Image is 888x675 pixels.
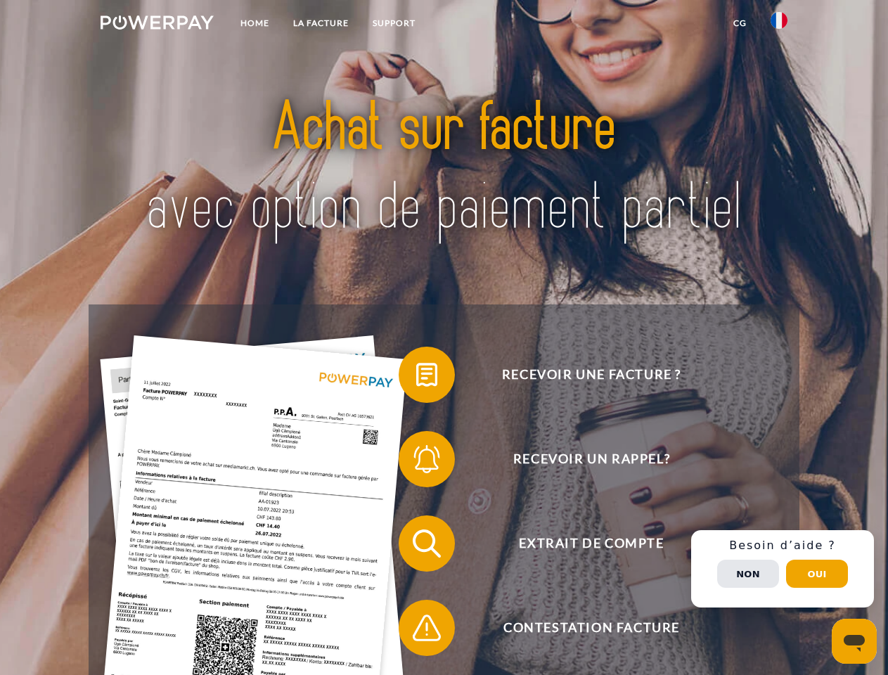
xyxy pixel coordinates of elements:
img: title-powerpay_fr.svg [134,67,754,269]
span: Recevoir un rappel? [419,431,764,487]
div: Schnellhilfe [691,530,874,607]
img: qb_search.svg [409,526,444,561]
button: Contestation Facture [399,600,764,656]
span: Recevoir une facture ? [419,347,764,403]
a: CG [721,11,759,36]
button: Oui [786,560,848,588]
a: LA FACTURE [281,11,361,36]
button: Extrait de compte [399,515,764,572]
span: Contestation Facture [419,600,764,656]
img: qb_bill.svg [409,357,444,392]
img: fr [771,12,787,29]
a: Home [229,11,281,36]
button: Non [717,560,779,588]
iframe: Bouton de lancement de la fenêtre de messagerie [832,619,877,664]
img: logo-powerpay-white.svg [101,15,214,30]
a: Support [361,11,427,36]
img: qb_warning.svg [409,610,444,645]
span: Extrait de compte [419,515,764,572]
h3: Besoin d’aide ? [700,539,866,553]
img: qb_bell.svg [409,442,444,477]
button: Recevoir une facture ? [399,347,764,403]
button: Recevoir un rappel? [399,431,764,487]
